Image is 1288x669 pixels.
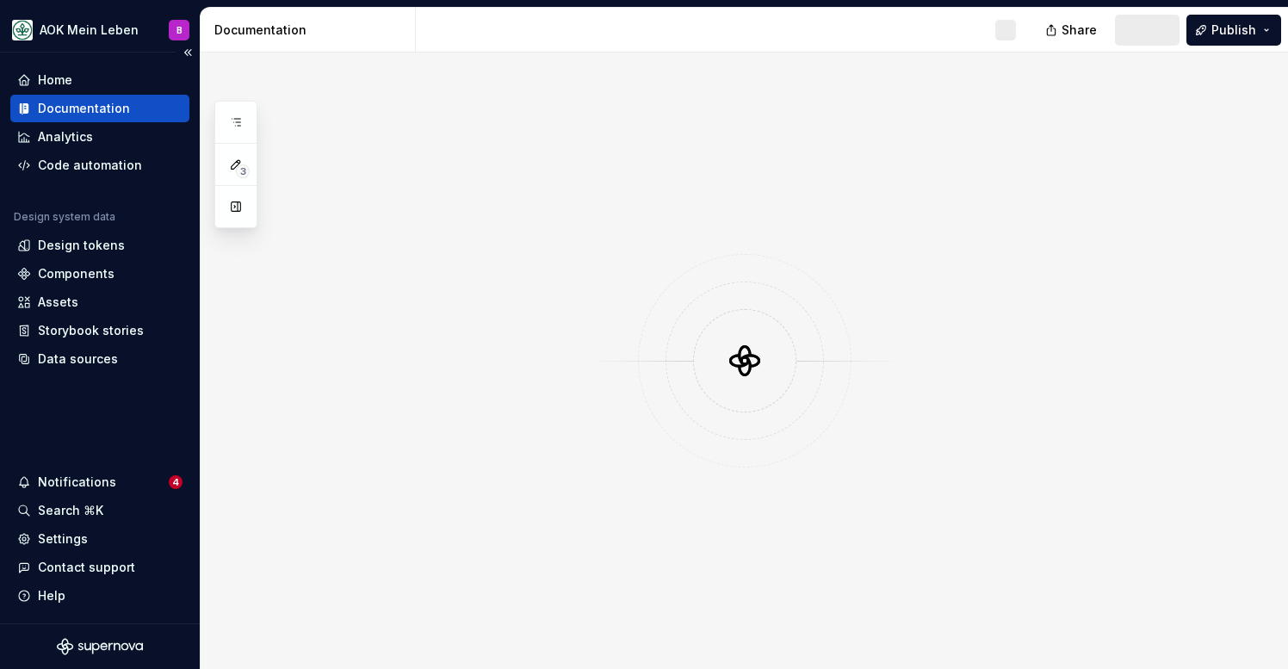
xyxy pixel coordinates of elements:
div: Search ⌘K [38,502,103,519]
button: AOK Mein LebenB [3,11,196,48]
div: Help [38,587,65,604]
span: Publish [1211,22,1256,39]
div: Components [38,265,115,282]
div: AOK Mein Leben [40,22,139,39]
div: Design tokens [38,237,125,254]
img: df5db9ef-aba0-4771-bf51-9763b7497661.png [12,20,33,40]
a: Home [10,66,189,94]
a: Documentation [10,95,189,122]
span: Share [1062,22,1097,39]
button: Contact support [10,554,189,581]
div: Storybook stories [38,322,144,339]
button: Share [1037,15,1108,46]
a: Components [10,260,189,288]
a: Settings [10,525,189,553]
button: Notifications4 [10,468,189,496]
button: Collapse sidebar [176,40,200,65]
a: Assets [10,288,189,316]
div: Analytics [38,128,93,146]
div: Contact support [38,559,135,576]
div: Code automation [38,157,142,174]
a: Storybook stories [10,317,189,344]
div: Settings [38,530,88,548]
span: 3 [236,164,250,178]
a: Data sources [10,345,189,373]
a: Design tokens [10,232,189,259]
div: Home [38,71,72,89]
button: Search ⌘K [10,497,189,524]
div: Assets [38,294,78,311]
button: Help [10,582,189,610]
a: Analytics [10,123,189,151]
a: Code automation [10,152,189,179]
div: Documentation [214,22,408,39]
div: Notifications [38,474,116,491]
div: B [176,23,183,37]
div: Design system data [14,210,115,224]
div: Documentation [38,100,130,117]
button: Publish [1186,15,1281,46]
svg: Supernova Logo [57,638,143,655]
span: 4 [169,475,183,489]
div: Data sources [38,350,118,368]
